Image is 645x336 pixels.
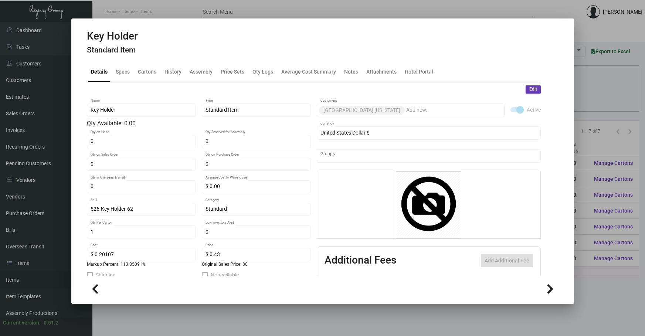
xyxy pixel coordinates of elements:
div: Price Sets [221,68,244,76]
h2: Key Holder [87,30,138,43]
input: Add new.. [320,153,537,159]
h2: Additional Fees [325,254,396,267]
div: Details [91,68,108,76]
span: Non-sellable [211,271,239,279]
div: Attachments [366,68,397,76]
h4: Standard Item [87,45,138,55]
div: Qty Logs [252,68,273,76]
span: Active [527,105,541,114]
div: History [164,68,181,76]
input: Add new.. [406,107,500,113]
span: Shipping [96,271,116,279]
button: Add Additional Fee [481,254,533,267]
span: Edit [529,86,537,92]
div: Average Cost Summary [281,68,336,76]
mat-chip: [GEOGRAPHIC_DATA] [US_STATE] [319,106,405,115]
div: Specs [116,68,130,76]
div: Notes [344,68,358,76]
button: Edit [526,85,541,94]
div: Cartons [138,68,156,76]
div: Current version: [3,319,41,327]
div: Qty Available: 0.00 [87,119,311,128]
span: Add Additional Fee [485,258,529,264]
div: Hotel Portal [405,68,433,76]
div: 0.51.2 [44,319,58,327]
div: Assembly [190,68,213,76]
